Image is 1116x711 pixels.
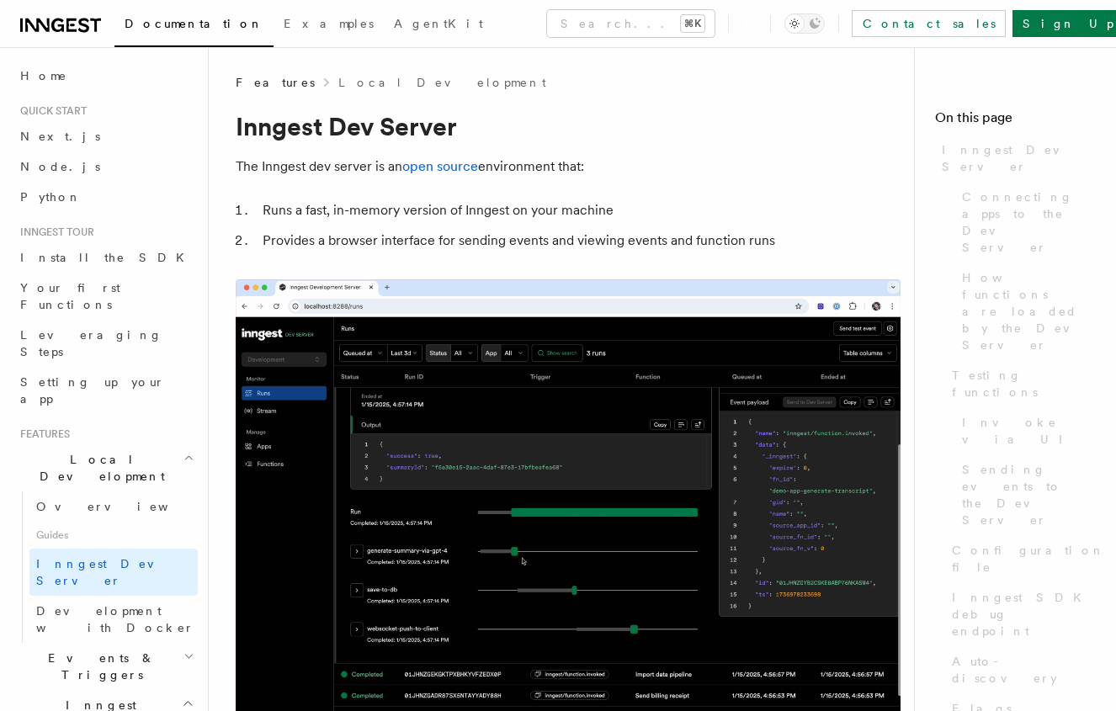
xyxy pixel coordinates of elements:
[29,596,198,643] a: Development with Docker
[338,74,546,91] a: Local Development
[29,491,198,522] a: Overview
[955,407,1096,454] a: Invoke via UI
[236,155,901,178] p: The Inngest dev server is an environment that:
[13,643,198,690] button: Events & Triggers
[20,328,162,358] span: Leveraging Steps
[955,263,1096,360] a: How functions are loaded by the Dev Server
[20,375,165,406] span: Setting up your app
[29,549,198,596] a: Inngest Dev Server
[962,461,1096,528] span: Sending events to the Dev Server
[784,13,825,34] button: Toggle dark mode
[36,557,180,587] span: Inngest Dev Server
[13,427,70,441] span: Features
[274,5,384,45] a: Examples
[955,454,1096,535] a: Sending events to the Dev Server
[13,273,198,320] a: Your first Functions
[20,160,100,173] span: Node.js
[13,121,198,151] a: Next.js
[952,367,1096,401] span: Testing functions
[952,542,1105,576] span: Configuration file
[258,199,901,222] li: Runs a fast, in-memory version of Inngest on your machine
[125,17,263,30] span: Documentation
[952,589,1096,639] span: Inngest SDK debug endpoint
[394,17,483,30] span: AgentKit
[114,5,274,47] a: Documentation
[258,229,901,252] li: Provides a browser interface for sending events and viewing events and function runs
[945,360,1096,407] a: Testing functions
[13,320,198,367] a: Leveraging Steps
[284,17,374,30] span: Examples
[547,10,715,37] button: Search...⌘K
[29,522,198,549] span: Guides
[36,500,210,513] span: Overview
[955,182,1096,263] a: Connecting apps to the Dev Server
[952,653,1096,687] span: Auto-discovery
[402,158,478,174] a: open source
[13,451,183,485] span: Local Development
[13,491,198,643] div: Local Development
[20,251,194,264] span: Install the SDK
[20,130,100,143] span: Next.js
[384,5,493,45] a: AgentKit
[13,242,198,273] a: Install the SDK
[962,414,1096,448] span: Invoke via UI
[935,135,1096,182] a: Inngest Dev Server
[681,15,704,32] kbd: ⌘K
[13,226,94,239] span: Inngest tour
[852,10,1006,37] a: Contact sales
[962,188,1096,256] span: Connecting apps to the Dev Server
[942,141,1096,175] span: Inngest Dev Server
[945,646,1096,693] a: Auto-discovery
[13,444,198,491] button: Local Development
[236,74,315,91] span: Features
[945,582,1096,646] a: Inngest SDK debug endpoint
[962,269,1096,353] span: How functions are loaded by the Dev Server
[20,190,82,204] span: Python
[13,650,183,683] span: Events & Triggers
[13,104,87,118] span: Quick start
[13,151,198,182] a: Node.js
[236,111,901,141] h1: Inngest Dev Server
[13,367,198,414] a: Setting up your app
[945,535,1096,582] a: Configuration file
[13,182,198,212] a: Python
[36,604,194,634] span: Development with Docker
[935,108,1096,135] h4: On this page
[13,61,198,91] a: Home
[20,281,120,311] span: Your first Functions
[20,67,67,84] span: Home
